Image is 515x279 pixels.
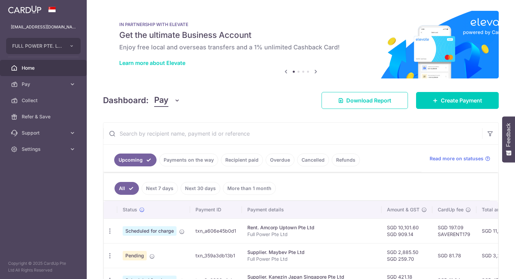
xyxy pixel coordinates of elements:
[12,43,62,49] span: FULL POWER PTE. LTD.
[114,154,157,166] a: Upcoming
[430,155,490,162] a: Read more on statuses
[6,38,81,54] button: FULL POWER PTE. LTD.
[502,116,515,162] button: Feedback - Show survey
[387,206,419,213] span: Amount & GST
[22,130,66,136] span: Support
[438,206,464,213] span: CardUp fee
[103,123,482,144] input: Search by recipient name, payment id or reference
[190,218,242,243] td: txn_a606e45b0d1
[247,256,376,262] p: Full Power Pte Ltd
[247,249,376,256] div: Supplier. Maybev Pte Ltd
[190,201,242,218] th: Payment ID
[266,154,294,166] a: Overdue
[142,182,178,195] a: Next 7 days
[181,182,220,195] a: Next 30 days
[159,154,218,166] a: Payments on the way
[506,123,512,147] span: Feedback
[382,243,432,268] td: SGD 2,885.50 SGD 259.70
[119,43,482,51] h6: Enjoy free local and overseas transfers and a 1% unlimited Cashback Card!
[247,224,376,231] div: Rent. Amcorp Uptown Pte Ltd
[8,5,41,14] img: CardUp
[223,182,276,195] a: More than 1 month
[432,243,476,268] td: SGD 81.78
[382,218,432,243] td: SGD 10,101.60 SGD 909.14
[22,97,66,104] span: Collect
[22,146,66,153] span: Settings
[346,96,391,104] span: Download Report
[119,60,185,66] a: Learn more about Elevate
[190,243,242,268] td: txn_359a3db13b1
[123,226,177,236] span: Scheduled for charge
[22,81,66,88] span: Pay
[441,96,482,104] span: Create Payment
[430,155,483,162] span: Read more on statuses
[482,206,504,213] span: Total amt.
[416,92,499,109] a: Create Payment
[221,154,263,166] a: Recipient paid
[115,182,139,195] a: All
[22,65,66,71] span: Home
[119,30,482,41] h5: Get the ultimate Business Account
[119,22,482,27] p: IN PARTNERSHIP WITH ELEVATE
[123,251,147,260] span: Pending
[247,231,376,238] p: Full Power Pte Ltd
[322,92,408,109] a: Download Report
[432,218,476,243] td: SGD 197.09 SAVERENT179
[11,24,76,30] p: [EMAIL_ADDRESS][DOMAIN_NAME]
[123,206,137,213] span: Status
[154,94,180,107] button: Pay
[22,113,66,120] span: Refer & Save
[154,94,168,107] span: Pay
[332,154,360,166] a: Refunds
[297,154,329,166] a: Cancelled
[103,94,149,107] h4: Dashboard:
[103,11,499,78] img: Renovation banner
[242,201,382,218] th: Payment details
